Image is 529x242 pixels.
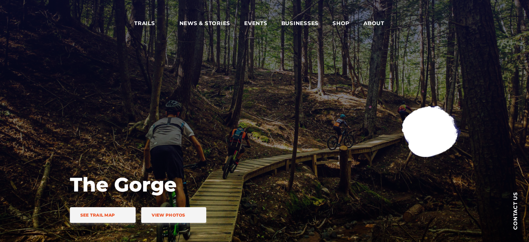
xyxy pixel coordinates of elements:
span: View Photos [152,212,185,218]
a: View Photos trail icon [141,207,206,223]
span: Trails [134,20,166,27]
span: Shop [332,20,350,27]
h1: The Gorge [70,172,292,197]
span: Businesses [281,20,319,27]
span: Contact us [513,192,518,230]
span: See Trail Map [80,212,115,218]
a: Contact us [501,181,529,240]
span: Events [244,20,267,27]
a: See Trail Map trail icon [70,207,136,223]
span: News & Stories [179,20,231,27]
span: About [363,20,395,27]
